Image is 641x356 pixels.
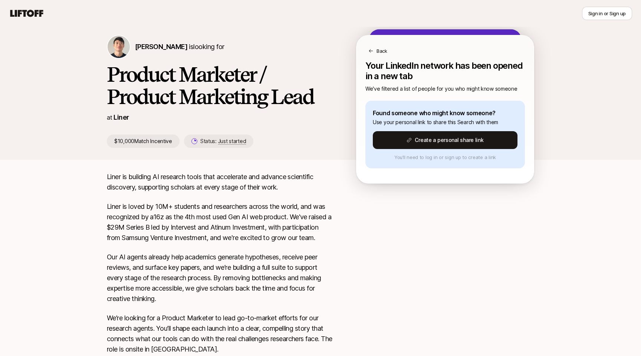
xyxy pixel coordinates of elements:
[107,113,112,122] p: at
[200,137,246,146] p: Status:
[107,313,332,355] p: We’re looking for a Product Marketer to lead go-to-market efforts for our research agents. You’ll...
[373,131,517,149] button: Create a personal share link
[582,7,632,20] button: Sign in or Sign up
[135,43,187,51] span: [PERSON_NAME]
[107,252,332,304] p: Our AI agents already help academics generate hypotheses, receive peer reviews, and surface key p...
[373,118,517,127] p: Use your personal link to share this Search with them
[365,61,525,81] p: Your LinkedIn network has been opened in a new tab
[373,108,517,118] p: Found someone who might know someone?
[135,42,224,52] p: is looking for
[107,135,180,148] p: $10,000 Match Incentive
[108,36,130,58] img: Kyum Kim
[373,153,517,161] p: You’ll need to log in or sign up to create a link
[107,201,332,243] p: Liner is loved by 10M+ students and researchers across the world, and was recognized by a16z as t...
[107,172,332,192] p: Liner is building AI research tools that accelerate and advance scientific discovery, supporting ...
[114,113,129,121] a: Liner
[365,84,525,93] p: We've filtered a list of people for you who might know someone
[107,63,332,108] h1: Product Marketer / Product Marketing Lead
[218,138,246,145] span: Just started
[377,47,387,55] p: Back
